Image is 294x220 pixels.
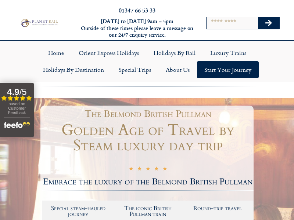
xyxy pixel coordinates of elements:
a: Start your Journey [197,61,259,78]
a: Luxury Trains [203,44,254,61]
i: ★ [162,166,167,173]
i: ★ [146,166,150,173]
h1: Golden Age of Travel by Steam luxury day trip [42,122,254,153]
a: About Us [158,61,197,78]
h6: [DATE] to [DATE] 9am – 5pm Outside of these times please leave a message on our 24/7 enquiry serv... [80,18,194,38]
i: ★ [154,166,159,173]
img: Planet Rail Train Holidays Logo [19,18,59,27]
h2: Special steam-hauled journey [47,205,110,217]
nav: Menu [4,44,290,78]
h2: Round-trip travel [186,205,249,211]
a: Special Trips [111,61,158,78]
a: Orient Express Holidays [71,44,146,61]
h1: The Belmond British Pullman [46,109,250,119]
button: Search [258,17,279,29]
h2: The iconic British Pullman train [117,205,179,217]
i: ★ [137,166,142,173]
div: 5/5 [129,165,167,173]
h2: Embrace the luxury of the Belmond British Pullman [42,177,254,186]
a: Home [41,44,71,61]
a: Holidays by Rail [146,44,203,61]
a: Holidays by Destination [36,61,111,78]
a: 01347 66 53 33 [119,6,155,14]
i: ★ [129,166,133,173]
